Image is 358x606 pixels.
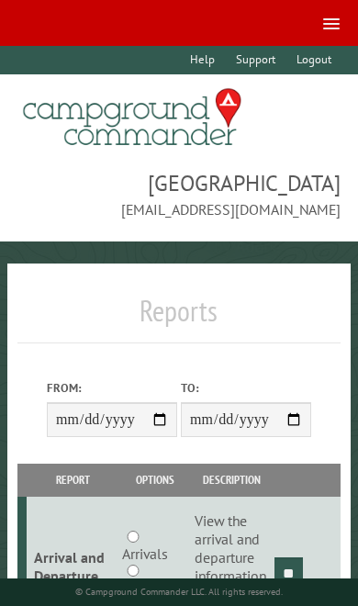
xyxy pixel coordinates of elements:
[118,464,191,496] th: Options
[122,577,189,599] label: Departures
[17,293,340,343] h1: Reports
[17,168,340,219] span: [GEOGRAPHIC_DATA] [EMAIL_ADDRESS][DOMAIN_NAME]
[287,46,340,74] a: Logout
[47,379,177,397] label: From:
[75,586,283,598] small: © Campground Commander LLC. All rights reserved.
[27,464,118,496] th: Report
[227,46,284,74] a: Support
[181,379,311,397] label: To:
[17,82,247,153] img: Campground Commander
[192,464,272,496] th: Description
[122,543,168,565] label: Arrivals
[181,46,223,74] a: Help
